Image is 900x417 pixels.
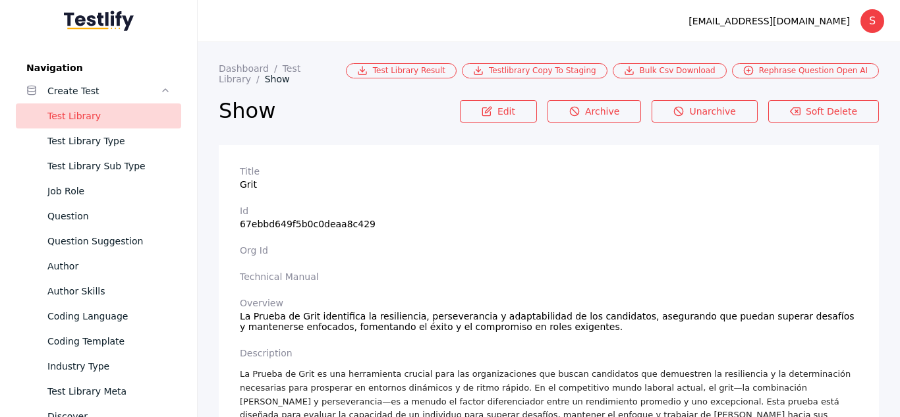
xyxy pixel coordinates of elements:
label: Navigation [16,63,181,73]
div: Author [47,258,171,274]
label: Org Id [240,245,858,256]
label: Id [240,206,858,216]
a: Test Library Meta [16,379,181,404]
label: Title [240,166,858,177]
a: Coding Template [16,329,181,354]
div: Test Library Type [47,133,171,149]
a: Test Library [16,103,181,128]
a: Soft Delete [768,100,879,123]
label: Overview [240,298,858,308]
a: Dashboard [219,63,283,74]
div: Coding Language [47,308,171,324]
a: Test Library Type [16,128,181,153]
img: Testlify - Backoffice [64,11,134,31]
div: Question Suggestion [47,233,171,249]
section: La Prueba de Grit identifica la resiliencia, perseverancia y adaptabilidad de los candidatos, ase... [240,298,858,332]
a: Test Library [219,63,300,84]
section: Grit [240,166,858,190]
a: Question Suggestion [16,229,181,254]
div: Test Library Meta [47,383,171,399]
div: Coding Template [47,333,171,349]
a: Author Skills [16,279,181,304]
div: Job Role [47,183,171,199]
a: Test Library Result [346,63,457,78]
a: Test Library Sub Type [16,153,181,179]
a: Bulk Csv Download [613,63,727,78]
label: description [240,348,858,358]
section: 67ebbd649f5b0c0deaa8c429 [240,206,858,229]
a: Job Role [16,179,181,204]
h2: Show [219,97,460,124]
a: Show [265,74,300,84]
div: Test Library Sub Type [47,158,171,174]
a: Archive [548,100,641,123]
div: Author Skills [47,283,171,299]
div: Question [47,208,171,224]
div: Create Test [47,83,160,99]
a: Author [16,254,181,279]
div: Test Library [47,108,171,124]
a: Rephrase Question Open AI [732,63,879,78]
div: S [860,9,884,33]
div: [EMAIL_ADDRESS][DOMAIN_NAME] [689,13,850,29]
div: Industry Type [47,358,171,374]
a: Industry Type [16,354,181,379]
a: Testlibrary Copy To Staging [462,63,607,78]
a: Coding Language [16,304,181,329]
a: Unarchive [652,100,758,123]
a: Edit [460,100,537,123]
label: Technical Manual [240,271,858,282]
a: Question [16,204,181,229]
